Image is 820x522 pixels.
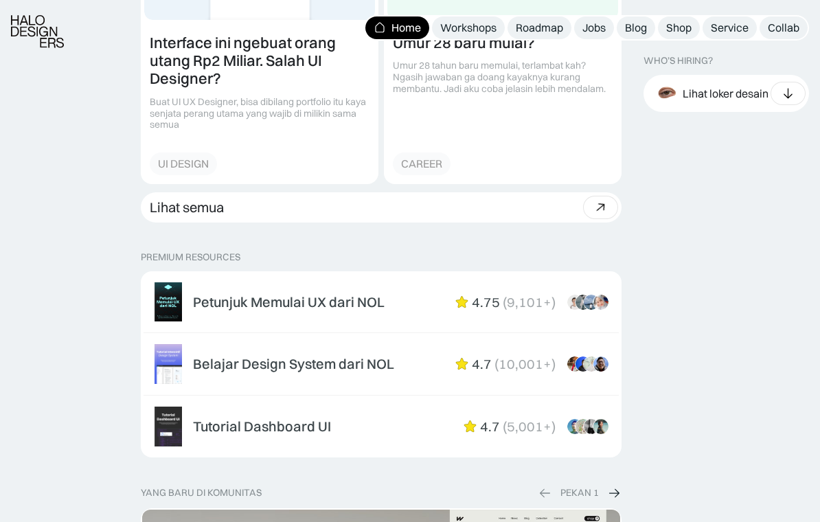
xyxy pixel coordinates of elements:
[551,356,556,372] div: )
[560,487,599,499] div: PEKAN 1
[193,356,394,372] div: Belajar Design System dari NOL
[551,294,556,310] div: )
[507,294,551,310] div: 9,101+
[472,294,500,310] div: 4.75
[644,55,713,67] div: WHO’S HIRING?
[472,356,492,372] div: 4.7
[507,418,551,435] div: 5,001+
[516,21,563,35] div: Roadmap
[574,16,614,39] a: Jobs
[503,294,507,310] div: (
[582,21,606,35] div: Jobs
[193,418,331,435] div: Tutorial Dashboard UI
[141,251,622,263] p: PREMIUM RESOURCES
[144,336,619,392] a: Belajar Design System dari NOL4.7(10,001+)
[391,21,421,35] div: Home
[617,16,655,39] a: Blog
[760,16,808,39] a: Collab
[144,398,619,455] a: Tutorial Dashboard UI4.7(5,001+)
[625,21,647,35] div: Blog
[711,21,749,35] div: Service
[508,16,571,39] a: Roadmap
[480,418,500,435] div: 4.7
[551,418,556,435] div: )
[503,418,507,435] div: (
[494,356,499,372] div: (
[193,294,385,310] div: Petunjuk Memulai UX dari NOL
[499,356,551,372] div: 10,001+
[150,199,224,216] div: Lihat semua
[144,274,619,330] a: Petunjuk Memulai UX dari NOL4.75(9,101+)
[658,16,700,39] a: Shop
[141,192,622,223] a: Lihat semua
[365,16,429,39] a: Home
[666,21,692,35] div: Shop
[440,21,497,35] div: Workshops
[768,21,799,35] div: Collab
[141,487,262,499] div: yang baru di komunitas
[703,16,757,39] a: Service
[683,86,768,100] div: Lihat loker desain
[432,16,505,39] a: Workshops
